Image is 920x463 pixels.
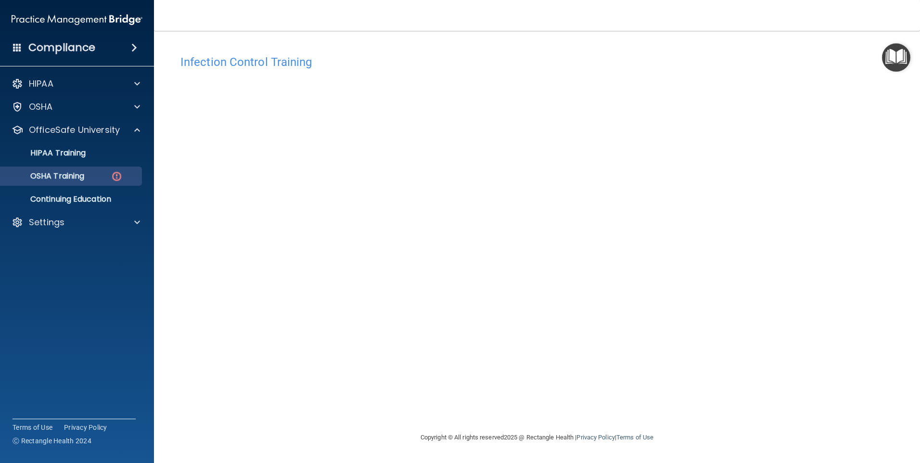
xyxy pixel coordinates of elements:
[882,43,910,72] button: Open Resource Center
[13,423,52,432] a: Terms of Use
[111,170,123,182] img: danger-circle.6113f641.png
[6,171,84,181] p: OSHA Training
[616,434,653,441] a: Terms of Use
[180,74,662,370] iframe: infection-control-training
[6,148,86,158] p: HIPAA Training
[180,56,894,68] h4: Infection Control Training
[29,78,53,90] p: HIPAA
[12,217,140,228] a: Settings
[29,217,64,228] p: Settings
[29,101,53,113] p: OSHA
[6,194,138,204] p: Continuing Education
[12,78,140,90] a: HIPAA
[13,436,91,446] span: Ⓒ Rectangle Health 2024
[12,124,140,136] a: OfficeSafe University
[12,101,140,113] a: OSHA
[28,41,95,54] h4: Compliance
[754,395,908,433] iframe: Drift Widget Chat Controller
[64,423,107,432] a: Privacy Policy
[361,422,713,453] div: Copyright © All rights reserved 2025 @ Rectangle Health | |
[12,10,142,29] img: PMB logo
[29,124,120,136] p: OfficeSafe University
[576,434,614,441] a: Privacy Policy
